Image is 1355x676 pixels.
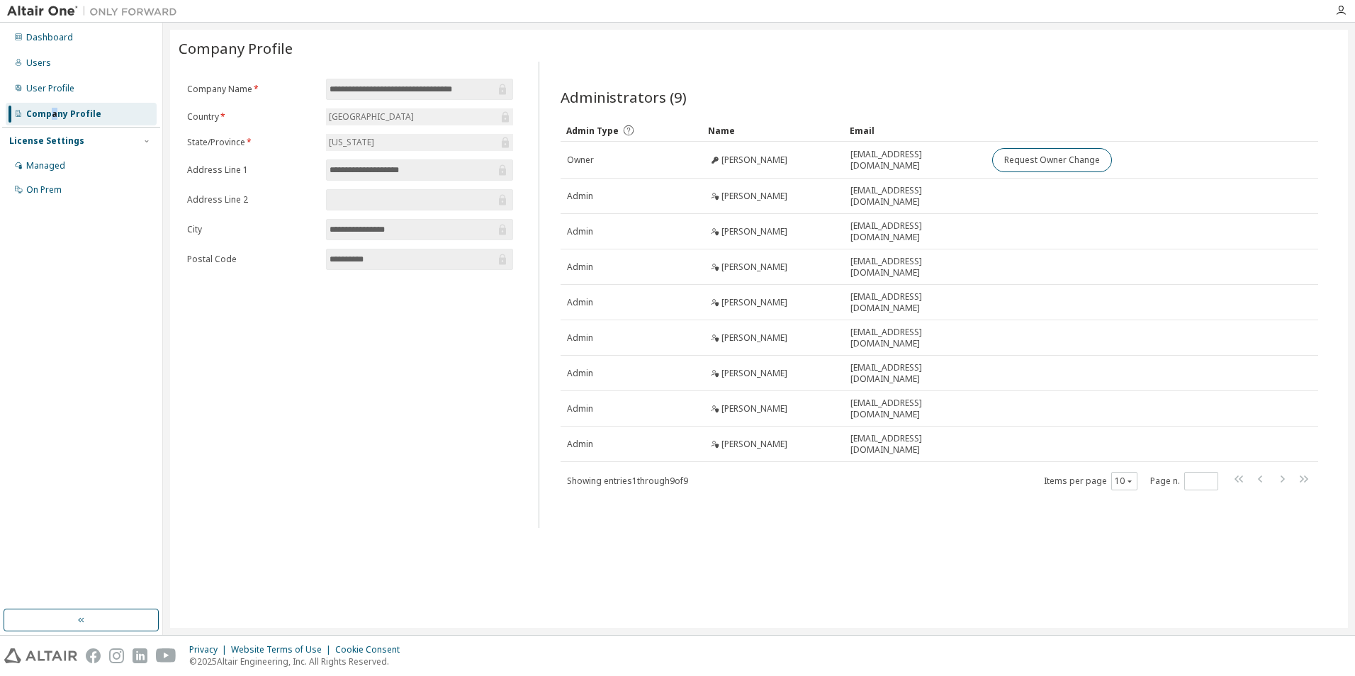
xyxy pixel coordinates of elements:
[179,38,293,58] span: Company Profile
[721,261,787,273] span: [PERSON_NAME]
[187,164,317,176] label: Address Line 1
[567,475,688,487] span: Showing entries 1 through 9 of 9
[86,648,101,663] img: facebook.svg
[567,261,593,273] span: Admin
[1044,472,1137,490] span: Items per page
[850,398,979,420] span: [EMAIL_ADDRESS][DOMAIN_NAME]
[992,148,1112,172] button: Request Owner Change
[721,226,787,237] span: [PERSON_NAME]
[850,327,979,349] span: [EMAIL_ADDRESS][DOMAIN_NAME]
[850,256,979,278] span: [EMAIL_ADDRESS][DOMAIN_NAME]
[850,119,980,142] div: Email
[231,644,335,655] div: Website Terms of Use
[187,137,317,148] label: State/Province
[326,134,513,151] div: [US_STATE]
[721,403,787,415] span: [PERSON_NAME]
[567,439,593,450] span: Admin
[26,184,62,196] div: On Prem
[567,403,593,415] span: Admin
[567,154,594,166] span: Owner
[26,108,101,120] div: Company Profile
[850,433,979,456] span: [EMAIL_ADDRESS][DOMAIN_NAME]
[187,84,317,95] label: Company Name
[26,160,65,171] div: Managed
[561,87,687,107] span: Administrators (9)
[133,648,147,663] img: linkedin.svg
[327,109,416,125] div: [GEOGRAPHIC_DATA]
[156,648,176,663] img: youtube.svg
[721,154,787,166] span: [PERSON_NAME]
[189,655,408,667] p: © 2025 Altair Engineering, Inc. All Rights Reserved.
[187,111,317,123] label: Country
[721,297,787,308] span: [PERSON_NAME]
[850,291,979,314] span: [EMAIL_ADDRESS][DOMAIN_NAME]
[566,125,619,137] span: Admin Type
[109,648,124,663] img: instagram.svg
[850,185,979,208] span: [EMAIL_ADDRESS][DOMAIN_NAME]
[721,439,787,450] span: [PERSON_NAME]
[567,191,593,202] span: Admin
[567,368,593,379] span: Admin
[850,220,979,243] span: [EMAIL_ADDRESS][DOMAIN_NAME]
[1115,475,1134,487] button: 10
[721,191,787,202] span: [PERSON_NAME]
[187,224,317,235] label: City
[708,119,838,142] div: Name
[26,57,51,69] div: Users
[9,135,84,147] div: License Settings
[335,644,408,655] div: Cookie Consent
[189,644,231,655] div: Privacy
[7,4,184,18] img: Altair One
[721,332,787,344] span: [PERSON_NAME]
[187,194,317,205] label: Address Line 2
[4,648,77,663] img: altair_logo.svg
[26,32,73,43] div: Dashboard
[567,297,593,308] span: Admin
[326,108,513,125] div: [GEOGRAPHIC_DATA]
[327,135,376,150] div: [US_STATE]
[850,362,979,385] span: [EMAIL_ADDRESS][DOMAIN_NAME]
[26,83,74,94] div: User Profile
[850,149,979,171] span: [EMAIL_ADDRESS][DOMAIN_NAME]
[187,254,317,265] label: Postal Code
[567,226,593,237] span: Admin
[721,368,787,379] span: [PERSON_NAME]
[1150,472,1218,490] span: Page n.
[567,332,593,344] span: Admin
